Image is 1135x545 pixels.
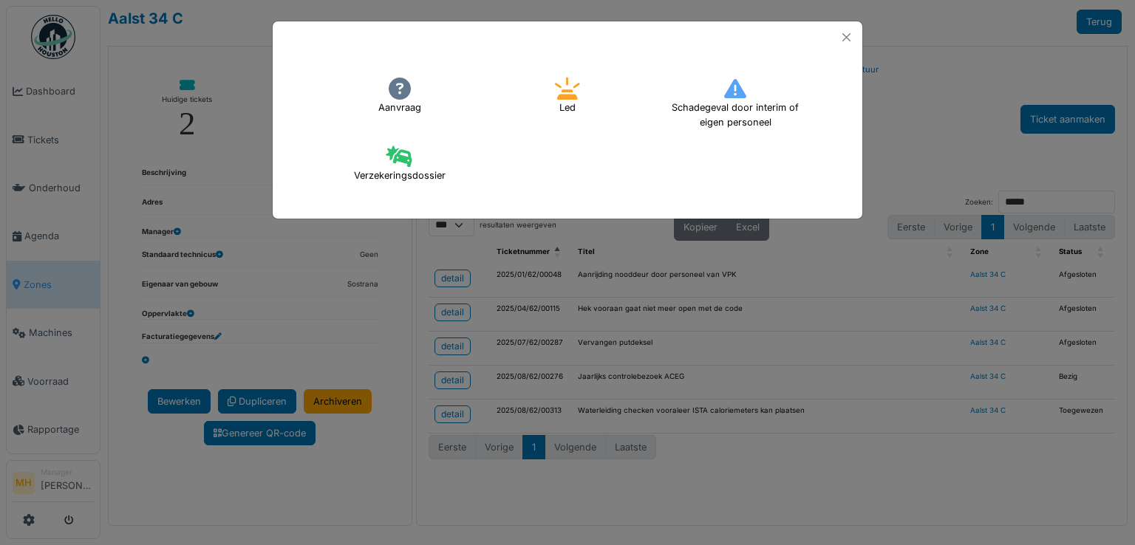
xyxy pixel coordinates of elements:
[344,140,455,188] h4: Verzekeringsdossier
[659,100,812,111] a: Schadegeval door interim of eigen personeel
[544,72,591,120] h4: Led
[369,93,431,103] a: Aanvraag
[836,27,856,47] button: Close
[344,161,455,171] a: Verzekeringsdossier
[369,72,431,120] h4: Aanvraag
[659,72,812,134] h4: Schadegeval door interim of eigen personeel
[544,93,591,103] a: Led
